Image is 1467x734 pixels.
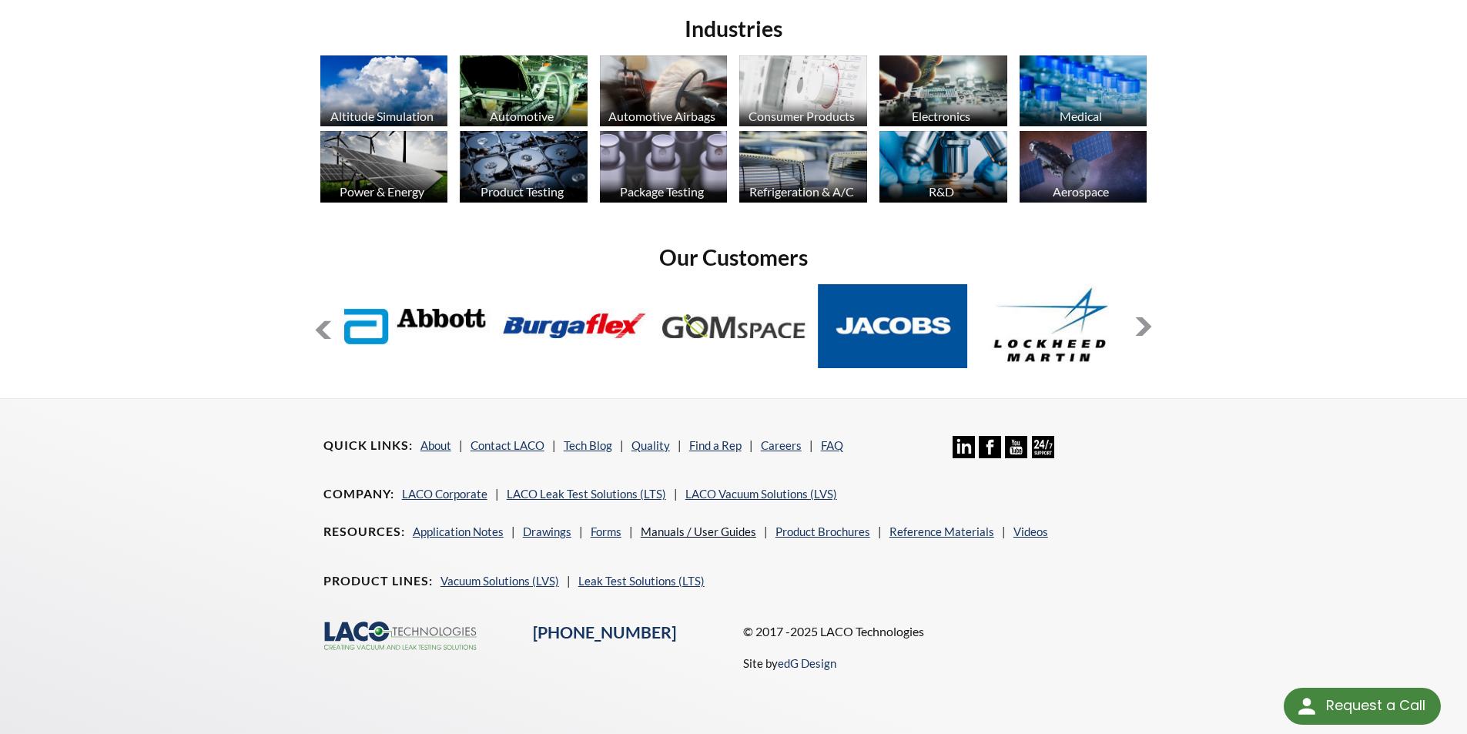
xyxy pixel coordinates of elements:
[320,131,448,203] img: industry_Power-2_670x376.jpg
[775,525,870,538] a: Product Brochures
[323,524,405,540] h4: Resources
[440,574,559,588] a: Vacuum Solutions (LVS)
[471,438,544,452] a: Contact LACO
[314,243,1154,272] h2: Our Customers
[877,109,1006,123] div: Electronics
[685,487,837,501] a: LACO Vacuum Solutions (LVS)
[600,131,728,206] a: Package Testing
[460,55,588,127] img: industry_Automotive_670x376.jpg
[591,525,621,538] a: Forms
[600,131,728,203] img: industry_Package_670x376.jpg
[1020,55,1147,131] a: Medical
[320,55,448,127] img: industry_AltitudeSim_670x376.jpg
[631,438,670,452] a: Quality
[340,284,491,368] img: Abbott-Labs.jpg
[977,284,1127,368] img: Lockheed-Martin.jpg
[457,109,586,123] div: Automotive
[641,525,756,538] a: Manuals / User Guides
[1032,436,1054,458] img: 24/7 Support Icon
[564,438,612,452] a: Tech Blog
[879,131,1007,206] a: R&D
[523,525,571,538] a: Drawings
[1326,688,1425,723] div: Request a Call
[743,654,836,672] p: Site by
[739,55,867,127] img: industry_Consumer_670x376.jpg
[318,184,447,199] div: Power & Energy
[323,486,394,502] h4: Company
[323,573,433,589] h4: Product Lines
[658,284,809,368] img: GOM-Space.jpg
[457,184,586,199] div: Product Testing
[1017,109,1146,123] div: Medical
[323,437,413,454] h4: Quick Links
[600,55,728,131] a: Automotive Airbags
[314,15,1154,43] h2: Industries
[598,109,726,123] div: Automotive Airbags
[879,55,1007,127] img: industry_Electronics_670x376.jpg
[402,487,487,501] a: LACO Corporate
[1020,131,1147,203] img: Artboard_1.jpg
[743,622,1144,642] p: © 2017 -2025 LACO Technologies
[1013,525,1048,538] a: Videos
[500,284,650,368] img: Burgaflex.jpg
[1032,447,1054,461] a: 24/7 Support
[689,438,742,452] a: Find a Rep
[460,131,588,206] a: Product Testing
[739,131,867,203] img: industry_HVAC_670x376.jpg
[318,109,447,123] div: Altitude Simulation
[879,55,1007,131] a: Electronics
[600,55,728,127] img: industry_Auto-Airbag_670x376.jpg
[320,55,448,131] a: Altitude Simulation
[889,525,994,538] a: Reference Materials
[1295,694,1319,719] img: round button
[778,656,836,670] a: edG Design
[413,525,504,538] a: Application Notes
[1284,688,1441,725] div: Request a Call
[460,55,588,131] a: Automotive
[739,131,867,206] a: Refrigeration & A/C
[877,184,1006,199] div: R&D
[578,574,705,588] a: Leak Test Solutions (LTS)
[737,109,866,123] div: Consumer Products
[460,131,588,203] img: industry_ProductTesting_670x376.jpg
[821,438,843,452] a: FAQ
[818,284,968,368] img: Jacobs.jpg
[533,622,676,642] a: [PHONE_NUMBER]
[420,438,451,452] a: About
[1020,55,1147,127] img: industry_Medical_670x376.jpg
[507,487,666,501] a: LACO Leak Test Solutions (LTS)
[1017,184,1146,199] div: Aerospace
[761,438,802,452] a: Careers
[879,131,1007,203] img: industry_R_D_670x376.jpg
[739,55,867,131] a: Consumer Products
[598,184,726,199] div: Package Testing
[320,131,448,206] a: Power & Energy
[1020,131,1147,206] a: Aerospace
[737,184,866,199] div: Refrigeration & A/C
